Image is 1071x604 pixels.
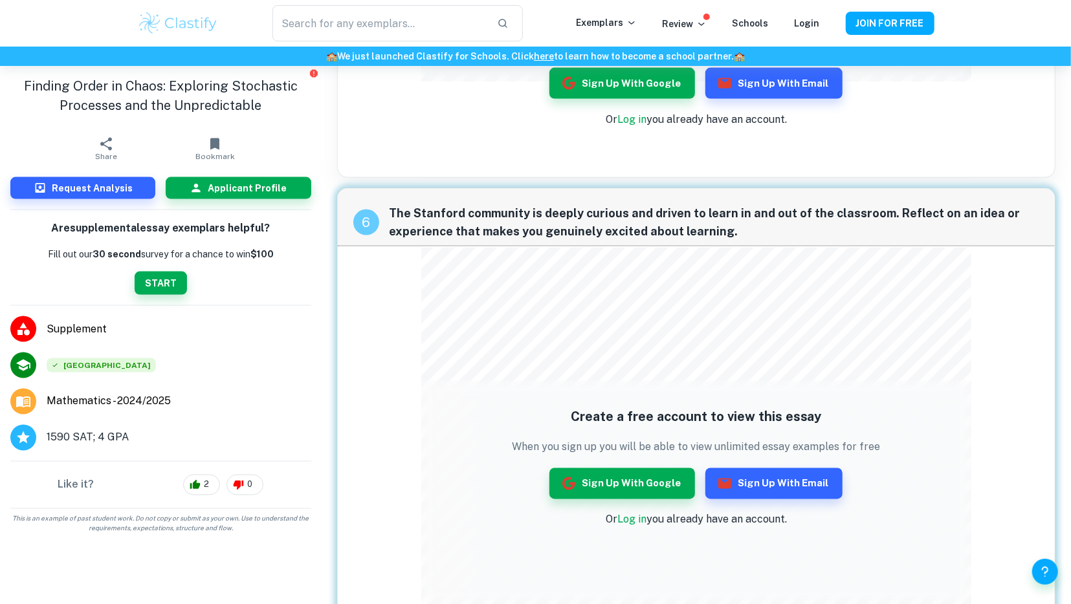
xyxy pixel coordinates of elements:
[208,181,287,195] h6: Applicant Profile
[52,131,160,167] button: Share
[240,479,259,491] span: 0
[534,51,554,61] a: here
[663,17,707,31] p: Review
[3,49,1068,63] h6: We just launched Clastify for Schools. Click to learn how to become a school partner.
[47,430,129,446] span: 1590 SAT; 4 GPA
[549,68,695,99] button: Sign up with Google
[390,204,1040,241] span: The Stanford community is deeply curious and driven to learn in and out of the classroom. Reflect...
[617,513,646,526] a: Log in
[47,358,156,372] span: [GEOGRAPHIC_DATA]
[195,152,235,161] span: Bookmark
[166,177,311,199] button: Applicant Profile
[512,440,880,455] p: When you sign up you will be able to view unlimited essay examples for free
[47,394,171,409] span: Mathematics - 2024/2025
[5,514,316,534] span: This is an example of past student work. Do not copy or submit as your own. Use to understand the...
[10,76,311,115] h1: Finding Order in Chaos: Exploring Stochastic Processes and the Unpredictable
[309,69,319,78] button: Report issue
[250,249,274,259] strong: $100
[577,16,637,30] p: Exemplars
[197,479,216,491] span: 2
[10,177,155,199] button: Request Analysis
[512,512,880,528] p: Or you already have an account.
[51,221,270,237] h6: Are supplemental essay exemplars helpful?
[846,12,934,35] button: JOIN FOR FREE
[1032,559,1058,585] button: Help and Feedback
[733,18,769,28] a: Schools
[47,358,156,372] div: Accepted: Stanford University
[47,394,181,409] a: Major and Application Year
[226,475,263,495] div: 0
[705,468,843,499] button: Sign up with Email
[47,321,311,337] span: Supplement
[512,112,880,127] p: Or you already have an account.
[795,18,820,28] a: Login
[137,10,219,36] img: Clastify logo
[93,249,141,259] b: 30 second
[734,51,745,61] span: 🏫
[135,272,187,295] button: START
[326,51,337,61] span: 🏫
[95,152,117,161] span: Share
[705,68,843,99] button: Sign up with Email
[160,131,269,167] button: Bookmark
[183,475,220,495] div: 2
[48,247,274,261] p: Fill out our survey for a chance to win
[272,5,486,41] input: Search for any exemplars...
[52,181,133,195] h6: Request Analysis
[617,113,646,125] a: Log in
[58,477,94,493] h6: Like it?
[353,210,379,235] div: recipe
[549,468,695,499] button: Sign up with Google
[512,407,880,427] h5: Create a free account to view this essay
